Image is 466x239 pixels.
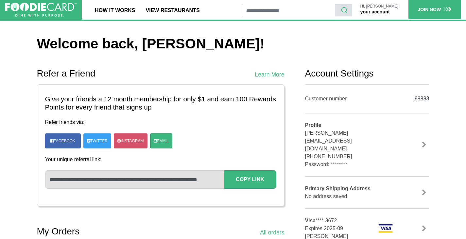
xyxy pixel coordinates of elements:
button: search [335,4,352,16]
button: Copy Link [224,170,276,189]
b: Primary Shipping Address [305,186,371,191]
a: Email [150,133,172,148]
h2: My Orders [37,226,80,237]
a: Facebook [47,135,78,147]
input: restaurant search [242,4,336,16]
b: Profile [305,122,321,128]
h4: Refer friends via: [45,119,276,125]
div: [PERSON_NAME] [EMAIL_ADDRESS][DOMAIN_NAME] [PHONE_NUMBER] Password: ******** [305,121,393,168]
a: All orders [260,228,284,237]
h1: Welcome back, [PERSON_NAME]! [37,35,429,52]
div: Customer number [305,95,393,103]
a: Instagram [114,133,147,148]
p: Hi, [PERSON_NAME] ! [360,4,400,9]
a: Twitter [83,133,111,148]
img: FoodieCard; Eat, Drink, Save, Donate [5,3,77,17]
span: Instagram [121,138,144,144]
a: your account [360,9,389,14]
span: Facebook [54,139,75,143]
img: visa.png [378,224,393,233]
span: No address saved [305,194,347,199]
h3: Give your friends a 12 month membership for only $1 and earn 100 Rewards Points for every friend ... [45,95,276,111]
div: 98883 [403,93,429,105]
h2: Account Settings [305,68,429,79]
h4: Your unique referral link: [45,156,276,162]
h2: Refer a Friend [37,68,95,79]
span: Twitter [90,138,108,144]
span: Email [157,138,169,144]
b: Visa [305,218,316,223]
a: Learn More [255,70,285,79]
